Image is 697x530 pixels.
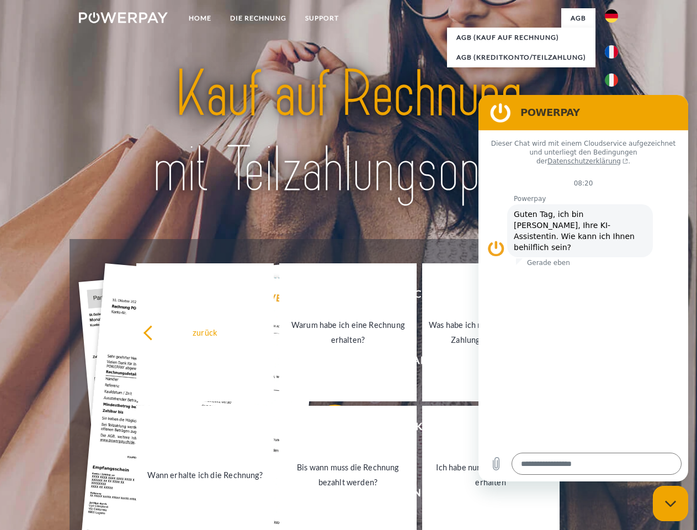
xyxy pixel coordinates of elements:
[605,45,618,59] img: fr
[447,28,595,47] a: AGB (Kauf auf Rechnung)
[447,47,595,67] a: AGB (Kreditkonto/Teilzahlung)
[105,53,592,211] img: title-powerpay_de.svg
[79,12,168,23] img: logo-powerpay-white.svg
[179,8,221,28] a: Home
[286,317,410,347] div: Warum habe ich eine Rechnung erhalten?
[143,467,267,482] div: Wann erhalte ich die Rechnung?
[429,460,553,490] div: Ich habe nur eine Teillieferung erhalten
[653,486,688,521] iframe: Schaltfläche zum Öffnen des Messaging-Fensters; Konversation läuft
[605,73,618,87] img: it
[422,263,560,401] a: Was habe ich noch offen, ist meine Zahlung eingegangen?
[221,8,296,28] a: DIE RECHNUNG
[296,8,348,28] a: SUPPORT
[143,325,267,340] div: zurück
[478,95,688,481] iframe: Messaging-Fenster
[429,317,553,347] div: Was habe ich noch offen, ist meine Zahlung eingegangen?
[605,9,618,23] img: de
[561,8,595,28] a: agb
[286,460,410,490] div: Bis wann muss die Rechnung bezahlt werden?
